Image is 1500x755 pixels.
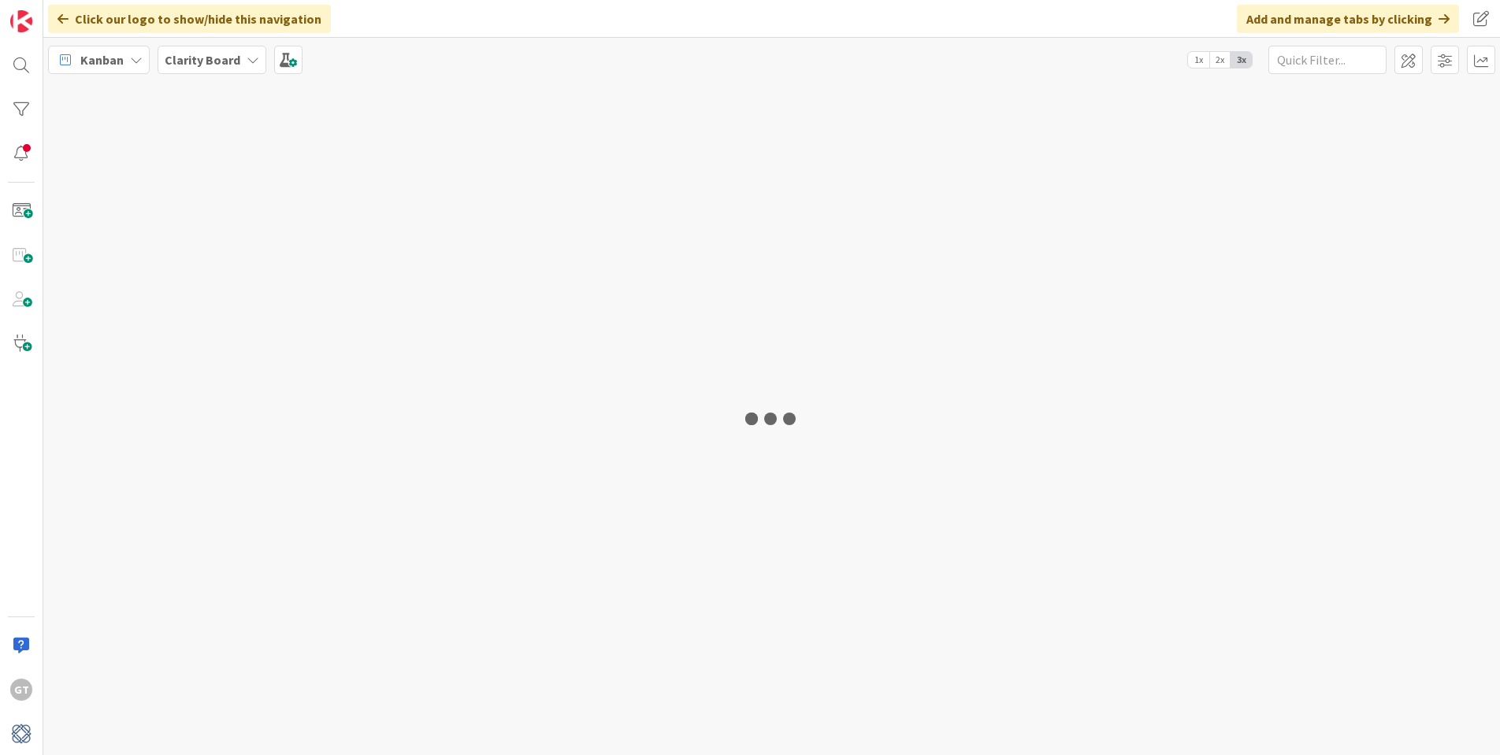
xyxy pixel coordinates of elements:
[1237,5,1459,33] div: Add and manage tabs by clicking
[10,10,32,32] img: Visit kanbanzone.com
[165,52,240,68] b: Clarity Board
[48,5,331,33] div: Click our logo to show/hide this navigation
[80,50,124,69] span: Kanban
[10,679,32,701] div: GT
[10,723,32,745] img: avatar
[1268,46,1387,74] input: Quick Filter...
[1231,52,1252,68] span: 3x
[1188,52,1209,68] span: 1x
[1209,52,1231,68] span: 2x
